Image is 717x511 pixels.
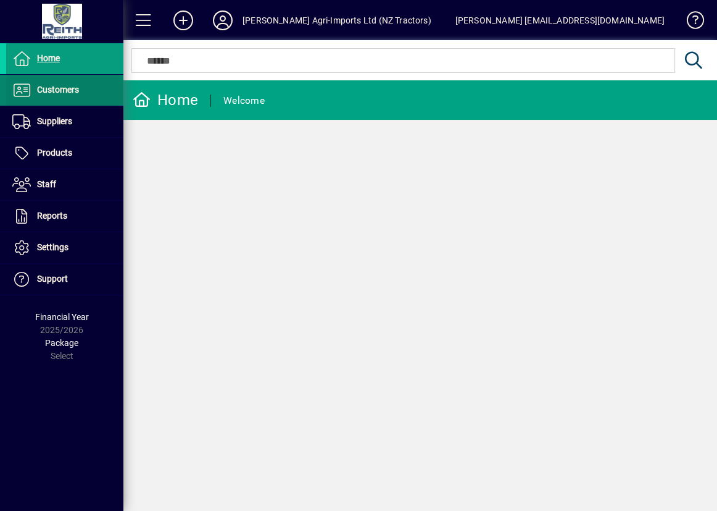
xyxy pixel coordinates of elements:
span: Customers [37,85,79,95]
span: Settings [37,242,68,252]
span: Products [37,148,72,158]
a: Knowledge Base [677,2,702,43]
a: Customers [6,75,123,106]
div: Welcome [223,91,265,111]
span: Package [45,338,78,348]
span: Reports [37,211,67,221]
span: Support [37,274,68,284]
div: [PERSON_NAME] [EMAIL_ADDRESS][DOMAIN_NAME] [455,11,665,30]
span: Financial Year [35,312,89,322]
a: Support [6,264,123,295]
div: [PERSON_NAME] Agri-Imports Ltd (NZ Tractors) [242,11,431,30]
a: Suppliers [6,106,123,137]
span: Suppliers [37,116,72,126]
a: Products [6,138,123,169]
button: Add [164,9,203,32]
button: Profile [203,9,242,32]
a: Staff [6,169,123,200]
a: Reports [6,201,123,232]
a: Settings [6,232,123,263]
span: Home [37,53,60,63]
span: Staff [37,179,56,189]
div: Home [133,90,198,110]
